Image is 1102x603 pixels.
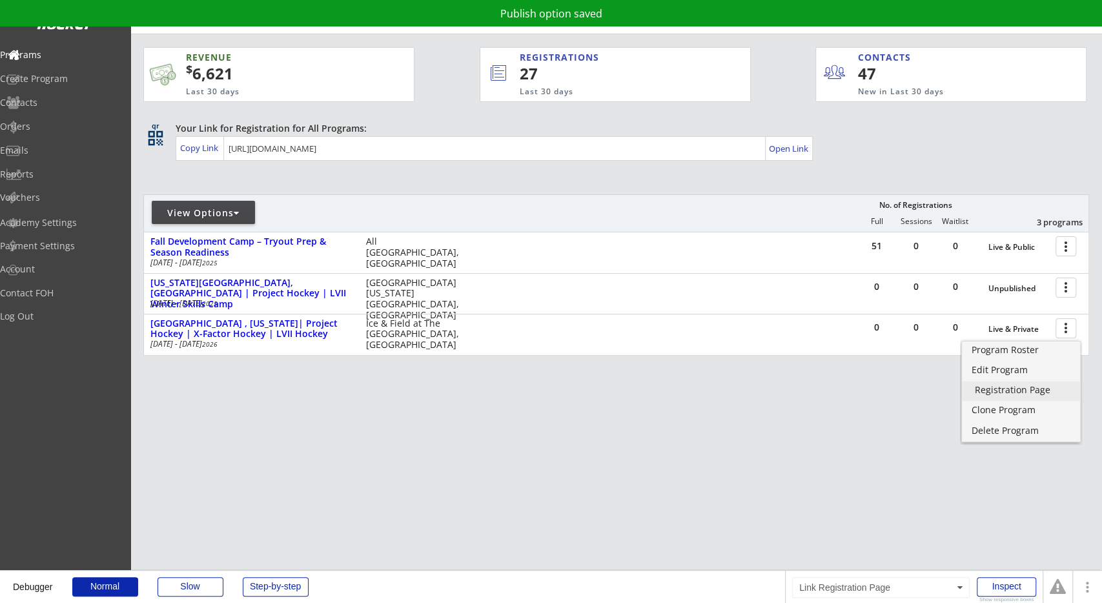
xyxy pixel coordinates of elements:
div: Show responsive boxes [977,597,1036,602]
div: CONTACTS [858,51,917,64]
div: Live & Public [988,243,1049,252]
div: No. of Registrations [876,201,956,210]
div: Live & Private [988,325,1049,334]
button: more_vert [1056,236,1076,256]
div: View Options [152,207,255,220]
div: [DATE] - [DATE] [150,340,348,348]
div: Delete Program [972,426,1071,435]
div: 51 [857,241,896,250]
div: 0 [936,241,975,250]
button: more_vert [1056,278,1076,298]
div: [GEOGRAPHIC_DATA] [US_STATE][GEOGRAPHIC_DATA], [GEOGRAPHIC_DATA] [365,278,467,321]
div: Edit Program [972,365,1071,374]
sup: $ [186,61,192,77]
div: Link Registration Page [792,577,970,598]
div: Last 30 days [186,87,351,97]
div: Last 30 days [520,87,698,97]
a: Open Link [769,139,810,158]
div: 0 [897,323,935,332]
div: Waitlist [936,217,975,226]
div: [DATE] - [DATE] [150,300,348,307]
div: Your Link for Registration for All Programs: [176,122,1049,135]
div: [DATE] - [DATE] [150,259,348,267]
button: more_vert [1056,318,1076,338]
a: Program Roster [962,342,1081,361]
div: Inspect [977,577,1036,597]
div: Step-by-step [243,577,309,597]
a: Edit Program [962,362,1081,381]
div: REVENUE [186,51,351,64]
div: Ice & Field at The [GEOGRAPHIC_DATA], [GEOGRAPHIC_DATA] [365,318,467,351]
div: Copy Link [180,142,221,154]
div: 0 [936,282,975,291]
div: qr [147,122,163,130]
div: [GEOGRAPHIC_DATA] , [US_STATE]| Project Hockey | X-Factor Hockey | LVII Hockey [150,318,352,340]
a: Registration Page [962,382,1081,401]
div: 0 [936,323,975,332]
em: 2025 [202,299,218,308]
div: Sessions [897,217,936,226]
div: 0 [857,323,896,332]
div: Full [858,217,897,226]
div: 0 [897,241,935,250]
div: Program Roster [972,345,1071,354]
div: Normal [72,577,138,597]
em: 2026 [202,340,218,349]
div: [US_STATE][GEOGRAPHIC_DATA], [GEOGRAPHIC_DATA] | Project Hockey | LVII Winter Skills Camp [150,278,352,310]
div: 0 [857,282,896,291]
div: Debugger [13,571,53,591]
button: qr_code [146,128,165,148]
div: 0 [897,282,935,291]
div: Slow [158,577,223,597]
div: 47 [858,63,937,85]
div: All [GEOGRAPHIC_DATA], [GEOGRAPHIC_DATA] [365,236,467,269]
div: Clone Program [972,405,1071,414]
div: 6,621 [186,63,374,85]
div: 27 [520,63,708,85]
div: Unpublished [988,284,1049,293]
div: New in Last 30 days [858,87,1026,97]
div: Open Link [769,143,810,154]
em: 2025 [202,258,218,267]
div: 3 programs [1015,216,1083,228]
div: Fall Development Camp – Tryout Prep & Season Readiness [150,236,352,258]
div: Registration Page [975,385,1068,394]
div: REGISTRATIONS [520,51,691,64]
